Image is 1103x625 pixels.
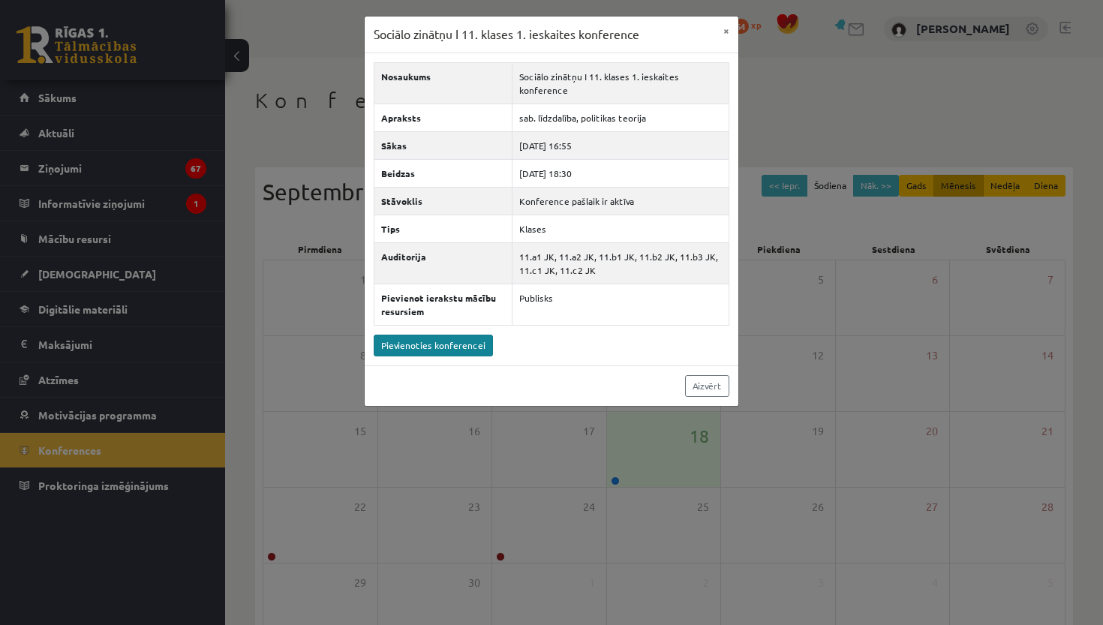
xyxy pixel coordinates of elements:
[512,131,729,159] td: [DATE] 16:55
[512,215,729,242] td: Klases
[374,62,512,104] th: Nosaukums
[512,159,729,187] td: [DATE] 18:30
[512,284,729,325] td: Publisks
[374,215,512,242] th: Tips
[714,17,738,45] button: ×
[512,62,729,104] td: Sociālo zinātņu I 11. klases 1. ieskaites konference
[374,187,512,215] th: Stāvoklis
[374,335,493,356] a: Pievienoties konferencei
[374,284,512,325] th: Pievienot ierakstu mācību resursiem
[374,159,512,187] th: Beidzas
[374,26,639,44] h3: Sociālo zinātņu I 11. klases 1. ieskaites konference
[512,242,729,284] td: 11.a1 JK, 11.a2 JK, 11.b1 JK, 11.b2 JK, 11.b3 JK, 11.c1 JK, 11.c2 JK
[374,242,512,284] th: Auditorija
[512,187,729,215] td: Konference pašlaik ir aktīva
[374,131,512,159] th: Sākas
[374,104,512,131] th: Apraksts
[685,375,729,397] a: Aizvērt
[512,104,729,131] td: sab. līdzdalība, politikas teorija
